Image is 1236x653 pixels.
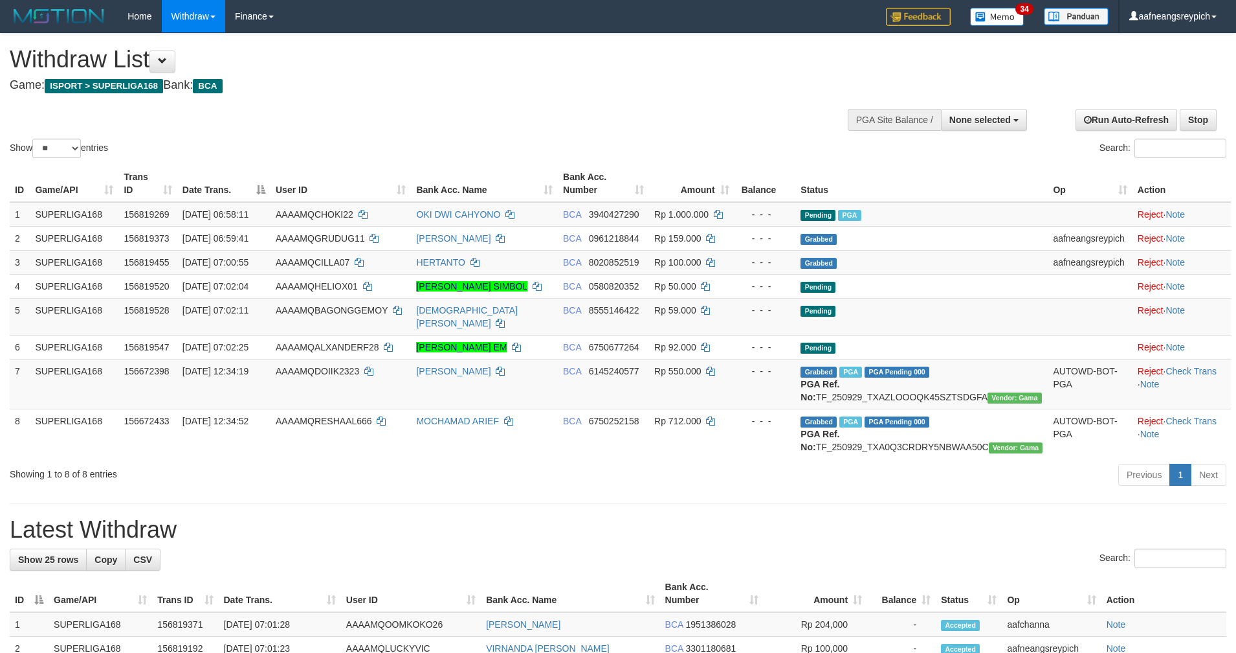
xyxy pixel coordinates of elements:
span: Copy [94,555,117,565]
span: 156672398 [124,366,169,376]
a: Note [1165,257,1185,268]
td: TF_250929_TXAZLOOOQK45SZTSDGFA [795,359,1048,409]
span: AAAAMQHELIOX01 [276,281,358,292]
td: · · [1132,409,1231,459]
a: Reject [1138,366,1164,376]
span: 34 [1015,3,1033,15]
span: Rp 59.000 [654,305,696,315]
th: User ID: activate to sort column ascending [270,165,411,202]
img: Button%20Memo.svg [970,8,1024,26]
h4: Game: Bank: [10,79,811,92]
a: Previous [1118,464,1170,486]
span: [DATE] 06:59:41 [182,233,248,244]
span: Marked by aafnonsreyleab [838,210,861,221]
span: Marked by aafsoycanthlai [839,417,862,428]
span: BCA [563,209,581,220]
td: SUPERLIGA168 [49,612,152,637]
span: 156819269 [124,209,169,220]
span: Copy 6750677264 to clipboard [589,342,639,352]
label: Search: [1099,549,1226,568]
div: - - - [740,365,791,378]
span: BCA [665,619,683,630]
h1: Latest Withdraw [10,517,1226,543]
span: 156819455 [124,257,169,268]
img: panduan.png [1044,8,1109,25]
td: 8 [10,409,30,459]
th: Game/API: activate to sort column ascending [49,575,152,612]
div: - - - [740,256,791,269]
th: Op: activate to sort column ascending [1048,165,1132,202]
td: AUTOWD-BOT-PGA [1048,409,1132,459]
th: Action [1101,575,1226,612]
b: PGA Ref. No: [800,379,839,402]
a: Run Auto-Refresh [1076,109,1177,131]
span: 156819373 [124,233,169,244]
span: BCA [563,366,581,376]
div: - - - [740,304,791,317]
td: 2 [10,226,30,250]
span: [DATE] 12:34:52 [182,416,248,426]
span: Rp 550.000 [654,366,701,376]
span: None selected [949,115,1011,125]
td: SUPERLIGA168 [30,226,118,250]
span: [DATE] 07:02:04 [182,281,248,292]
span: Vendor URL: https://trx31.1velocity.biz [989,442,1043,453]
td: · [1132,226,1231,250]
label: Search: [1099,139,1226,158]
th: Bank Acc. Number: activate to sort column ascending [558,165,649,202]
th: Bank Acc. Number: activate to sort column ascending [660,575,764,612]
span: 156819528 [124,305,169,315]
td: SUPERLIGA168 [30,274,118,298]
a: [PERSON_NAME] SIMBOL [416,281,527,292]
td: aafneangsreypich [1048,226,1132,250]
a: [PERSON_NAME] [486,619,560,630]
span: [DATE] 07:02:11 [182,305,248,315]
span: 156672433 [124,416,169,426]
a: Reject [1138,209,1164,220]
td: 6 [10,335,30,359]
span: [DATE] 12:34:19 [182,366,248,376]
th: Bank Acc. Name: activate to sort column ascending [481,575,659,612]
th: User ID: activate to sort column ascending [341,575,481,612]
a: Note [1140,379,1160,389]
span: AAAAMQCILLA07 [276,257,349,268]
a: Copy [86,549,126,571]
th: Game/API: activate to sort column ascending [30,165,118,202]
b: PGA Ref. No: [800,429,839,452]
td: TF_250929_TXA0Q3CRDRY5NBWAA50C [795,409,1048,459]
label: Show entries [10,139,108,158]
td: · [1132,335,1231,359]
span: Rp 1.000.000 [654,209,709,220]
a: Reject [1138,342,1164,352]
th: Date Trans.: activate to sort column descending [177,165,270,202]
td: SUPERLIGA168 [30,202,118,227]
span: Rp 50.000 [654,281,696,292]
span: Grabbed [800,258,837,269]
span: ISPORT > SUPERLIGA168 [45,79,163,93]
span: BCA [563,416,581,426]
th: Action [1132,165,1231,202]
td: AUTOWD-BOT-PGA [1048,359,1132,409]
span: Grabbed [800,234,837,245]
span: BCA [563,305,581,315]
span: Copy 1951386028 to clipboard [685,619,736,630]
span: 156819520 [124,281,169,292]
span: AAAAMQCHOKI22 [276,209,353,220]
td: 7 [10,359,30,409]
a: Next [1191,464,1226,486]
span: Copy 0961218844 to clipboard [589,233,639,244]
span: Copy 3940427290 to clipboard [589,209,639,220]
input: Search: [1134,139,1226,158]
td: 1 [10,612,49,637]
th: Status: activate to sort column ascending [936,575,1002,612]
div: - - - [740,208,791,221]
th: Balance [734,165,796,202]
span: [DATE] 07:00:55 [182,257,248,268]
img: MOTION_logo.png [10,6,108,26]
span: Pending [800,210,835,221]
td: · [1132,202,1231,227]
span: AAAAMQDOIIK2323 [276,366,359,376]
th: Status [795,165,1048,202]
td: 156819371 [152,612,218,637]
td: aafchanna [1002,612,1101,637]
